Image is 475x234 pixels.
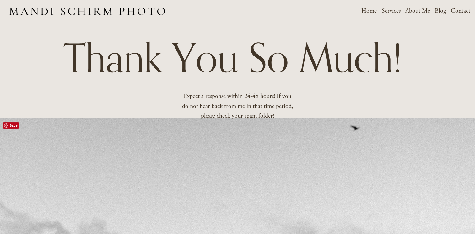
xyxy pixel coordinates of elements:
a: folder dropdown [382,5,401,16]
a: Contact [451,5,470,16]
a: Blog [435,5,446,16]
a: Pin it! [3,122,19,129]
span: Services [382,6,401,16]
img: Des Moines Wedding Photographer - Mandi Schirm Photo [5,1,170,22]
p: Expect a response within 24-48 hours! If you do not hear back from me in that time period, please... [181,91,294,121]
h2: Thank You So Much! [63,38,402,78]
a: Home [361,5,377,16]
a: About Me [405,5,430,16]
